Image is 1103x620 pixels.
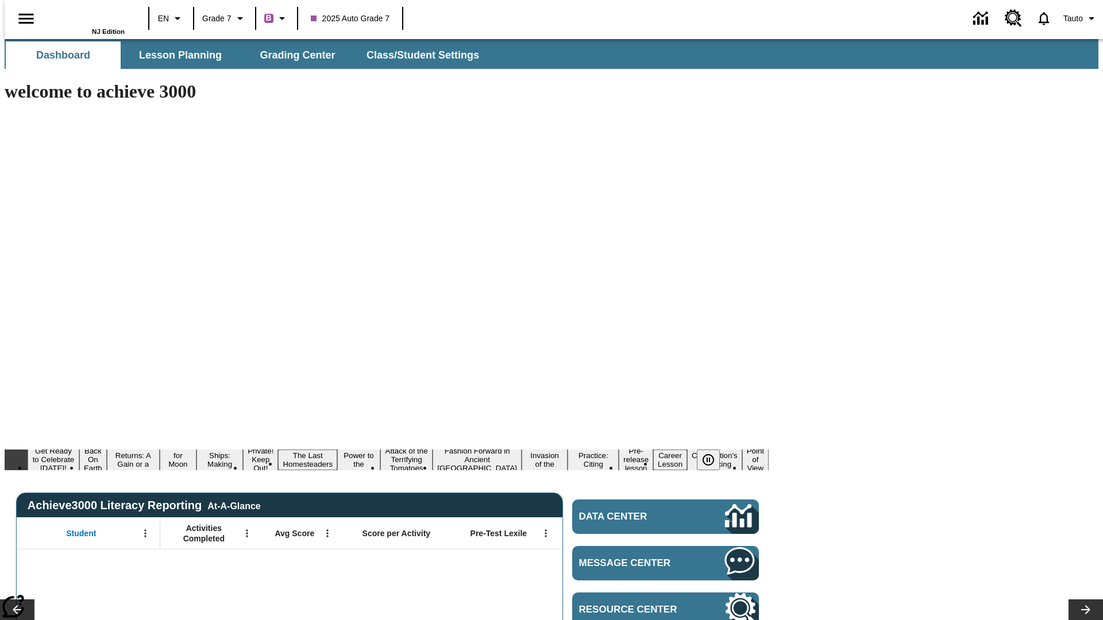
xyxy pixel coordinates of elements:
[50,4,125,35] div: Home
[137,525,154,542] button: Open Menu
[260,49,335,62] span: Grading Center
[260,8,294,29] button: Boost Class color is purple. Change class color
[107,441,160,479] button: Slide 3 Free Returns: A Gain or a Drain?
[158,13,169,25] span: EN
[166,523,242,544] span: Activities Completed
[362,528,431,538] span: Score per Activity
[160,441,196,479] button: Slide 4 Time for Moon Rules?
[1029,3,1059,33] a: Notifications
[92,28,125,35] span: NJ Edition
[697,449,720,470] button: Pause
[275,528,314,538] span: Avg Score
[572,499,759,534] a: Data Center
[742,445,769,474] button: Slide 16 Point of View
[278,449,337,470] button: Slide 7 The Last Homesteaders
[998,3,1029,34] a: Resource Center, Will open in new tab
[522,441,568,479] button: Slide 11 The Invasion of the Free CD
[380,445,433,474] button: Slide 9 Attack of the Terrifying Tomatoes
[28,445,79,474] button: Slide 1 Get Ready to Celebrate Juneteenth!
[50,5,125,28] a: Home
[238,525,256,542] button: Open Menu
[653,449,687,470] button: Slide 14 Career Lesson
[568,441,619,479] button: Slide 12 Mixed Practice: Citing Evidence
[79,445,107,474] button: Slide 2 Back On Earth
[470,528,527,538] span: Pre-Test Lexile
[367,49,479,62] span: Class/Student Settings
[1069,599,1103,620] button: Lesson carousel, Next
[123,41,238,69] button: Lesson Planning
[36,49,90,62] span: Dashboard
[196,441,243,479] button: Slide 5 Cruise Ships: Making Waves
[202,13,232,25] span: Grade 7
[311,13,390,25] span: 2025 Auto Grade 7
[5,41,489,69] div: SubNavbar
[5,81,769,102] h1: welcome to achieve 3000
[266,11,272,25] span: B
[207,499,260,511] div: At-A-Glance
[319,525,336,542] button: Open Menu
[1063,13,1083,25] span: Tauto
[6,41,121,69] button: Dashboard
[240,41,355,69] button: Grading Center
[697,449,731,470] div: Pause
[5,39,1098,69] div: SubNavbar
[619,445,653,474] button: Slide 13 Pre-release lesson
[357,41,488,69] button: Class/Student Settings
[28,499,261,512] span: Achieve3000 Literacy Reporting
[572,546,759,580] a: Message Center
[337,441,380,479] button: Slide 8 Solar Power to the People
[687,441,742,479] button: Slide 15 The Constitution's Balancing Act
[966,3,998,34] a: Data Center
[198,8,252,29] button: Grade: Grade 7, Select a grade
[537,525,554,542] button: Open Menu
[66,528,96,538] span: Student
[579,604,691,615] span: Resource Center
[243,445,278,474] button: Slide 6 Private! Keep Out!
[9,2,43,36] button: Open side menu
[153,8,190,29] button: Language: EN, Select a language
[433,445,522,474] button: Slide 10 Fashion Forward in Ancient Rome
[579,511,687,522] span: Data Center
[1059,8,1103,29] button: Profile/Settings
[579,557,691,569] span: Message Center
[139,49,222,62] span: Lesson Planning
